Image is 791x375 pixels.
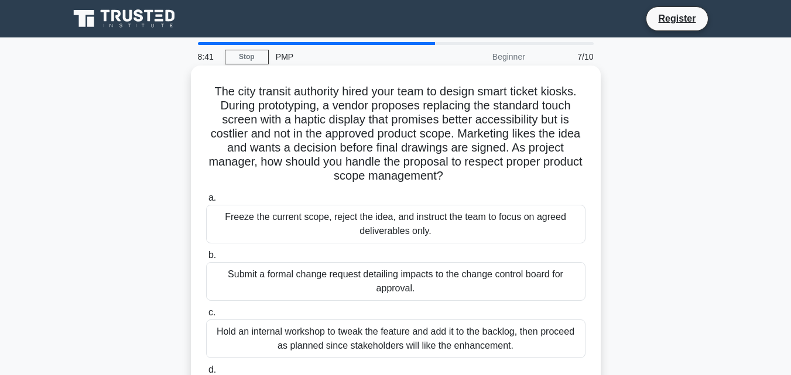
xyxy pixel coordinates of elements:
[208,192,216,202] span: a.
[206,262,585,301] div: Submit a formal change request detailing impacts to the change control board for approval.
[225,50,269,64] a: Stop
[191,45,225,68] div: 8:41
[269,45,430,68] div: PMP
[208,364,216,374] span: d.
[651,11,703,26] a: Register
[206,319,585,358] div: Hold an internal workshop to tweak the feature and add it to the backlog, then proceed as planned...
[206,205,585,243] div: Freeze the current scope, reject the idea, and instruct the team to focus on agreed deliverables ...
[208,307,215,317] span: c.
[532,45,601,68] div: 7/10
[430,45,532,68] div: Beginner
[208,250,216,260] span: b.
[205,84,587,184] h5: The city transit authority hired your team to design smart ticket kiosks. During prototyping, a v...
